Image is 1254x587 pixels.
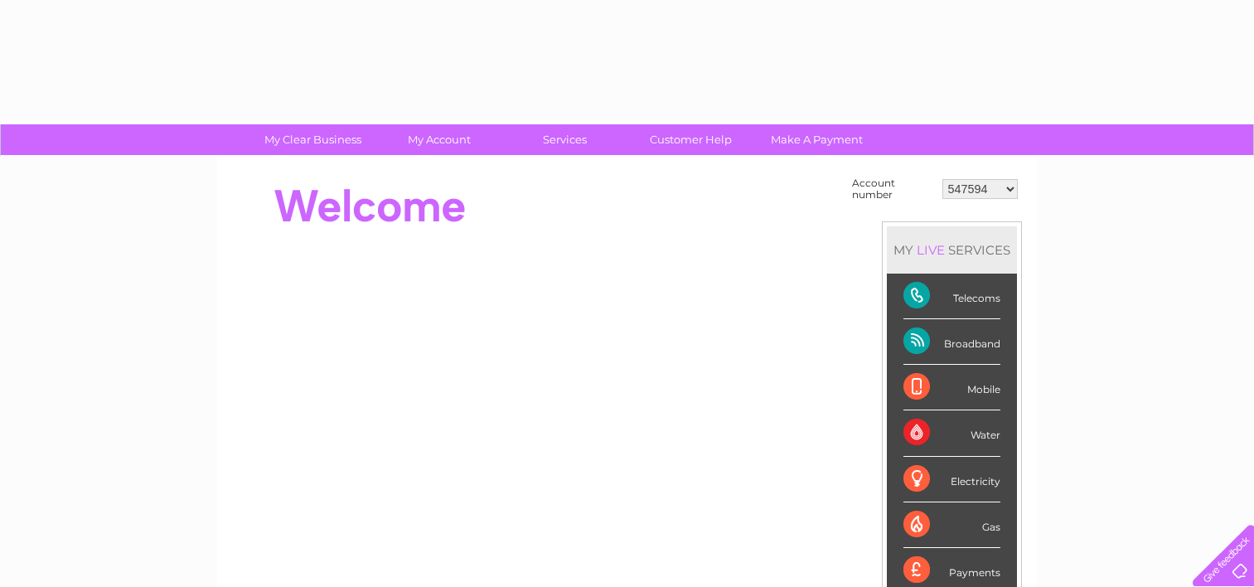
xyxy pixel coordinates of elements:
a: Customer Help [622,124,759,155]
a: My Clear Business [245,124,381,155]
div: Gas [903,502,1000,548]
div: LIVE [913,242,948,258]
div: Telecoms [903,274,1000,319]
a: Services [496,124,633,155]
td: Account number [848,173,938,205]
div: Broadband [903,319,1000,365]
a: Make A Payment [748,124,885,155]
a: My Account [370,124,507,155]
div: Water [903,410,1000,456]
div: Electricity [903,457,1000,502]
div: Mobile [903,365,1000,410]
div: MY SERVICES [887,226,1017,274]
